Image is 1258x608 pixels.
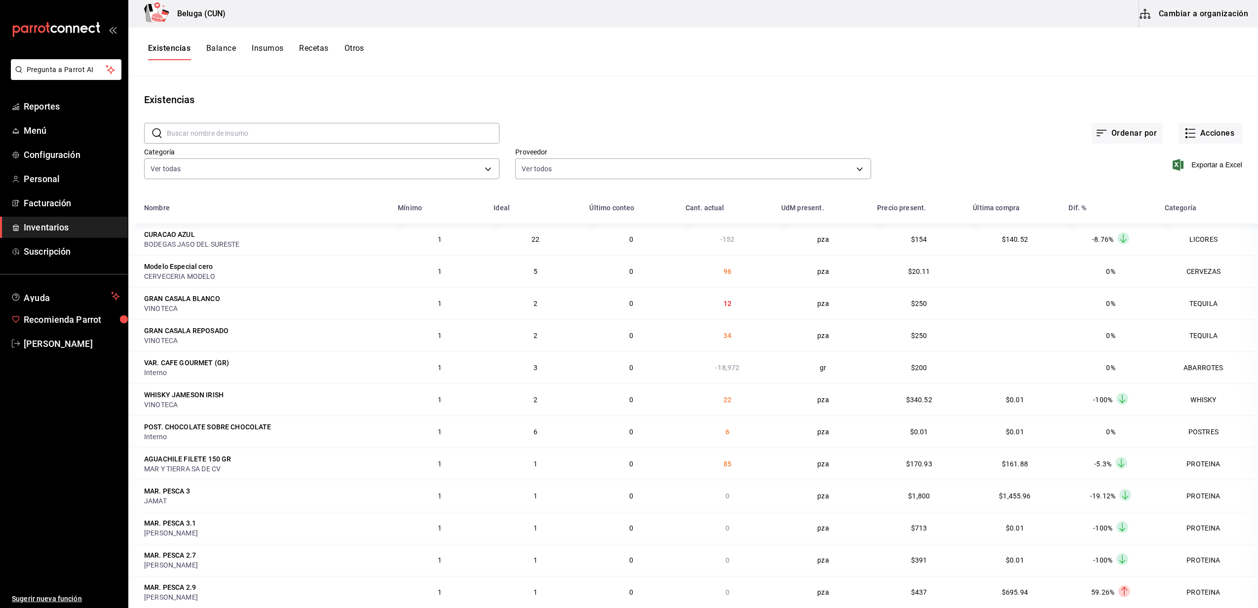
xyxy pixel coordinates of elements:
[24,124,120,137] span: Menú
[438,235,442,243] span: 1
[906,396,932,404] span: $340.52
[629,556,633,564] span: 0
[775,416,871,448] td: pza
[438,556,442,564] span: 1
[973,204,1020,212] div: Última compra
[720,235,735,243] span: -152
[27,65,106,75] span: Pregunta a Parrot AI
[398,204,422,212] div: Mínimo
[144,432,386,442] div: Interno
[629,524,633,532] span: 0
[438,588,442,596] span: 1
[1092,123,1163,144] button: Ordenar por
[24,172,120,186] span: Personal
[1002,588,1028,596] span: $695.94
[629,492,633,500] span: 0
[24,245,120,258] span: Suscripción
[906,460,932,468] span: $170.93
[725,556,729,564] span: 0
[1159,319,1258,351] td: TEQUILA
[438,396,442,404] span: 1
[1106,364,1115,372] span: 0%
[1159,287,1258,319] td: TEQUILA
[1175,159,1242,171] span: Exportar a Excel
[911,524,927,532] span: $713
[1159,544,1258,576] td: PROTEINA
[877,204,926,212] div: Precio present.
[911,364,927,372] span: $200
[144,229,195,239] div: CURACAO AZUL
[494,204,510,212] div: Ideal
[1006,428,1024,436] span: $0.01
[629,364,633,372] span: 0
[144,592,243,602] div: [PERSON_NAME]
[1159,224,1258,255] td: LICORES
[144,358,229,368] div: VAR. CAFE GOURMET (GR)
[109,26,116,34] button: open_drawer_menu
[534,492,537,500] span: 1
[144,149,499,155] label: Categoría
[169,8,226,20] h3: Beluga (CUN)
[725,524,729,532] span: 0
[1159,576,1258,608] td: PROTEINA
[629,267,633,275] span: 0
[724,332,731,340] span: 34
[515,149,871,155] label: Proveedor
[1068,204,1086,212] div: Dif. %
[715,364,739,372] span: -18,972
[775,544,871,576] td: pza
[775,224,871,255] td: pza
[1093,524,1112,532] span: -100%
[724,460,731,468] span: 85
[24,313,120,326] span: Recomienda Parrot
[148,43,191,60] button: Existencias
[1006,396,1024,404] span: $0.01
[144,262,213,271] div: Modelo Especial cero
[144,368,386,378] div: Interno
[911,332,927,340] span: $250
[911,300,927,307] span: $250
[724,300,731,307] span: 12
[144,550,196,560] div: MAR. PESCA 2.7
[11,59,121,80] button: Pregunta a Parrot AI
[724,396,731,404] span: 22
[1159,512,1258,544] td: PROTEINA
[1165,204,1196,212] div: Categoría
[438,332,442,340] span: 1
[1106,332,1115,340] span: 0%
[438,460,442,468] span: 1
[144,582,196,592] div: MAR. PESCA 2.9
[252,43,283,60] button: Insumos
[1159,480,1258,512] td: PROTEINA
[1006,524,1024,532] span: $0.01
[438,492,442,500] span: 1
[438,364,442,372] span: 1
[144,560,243,570] div: [PERSON_NAME]
[438,428,442,436] span: 1
[1159,416,1258,448] td: POSTRES
[1092,235,1113,243] span: -8.76%
[1106,428,1115,436] span: 0%
[144,454,231,464] div: AGUACHILE FILETE 150 GR
[534,460,537,468] span: 1
[144,326,229,336] div: GRAN CASALA REPOSADO
[1002,460,1028,468] span: $161.88
[24,196,120,210] span: Facturación
[532,235,539,243] span: 22
[144,204,170,212] div: Nombre
[1106,300,1115,307] span: 0%
[629,332,633,340] span: 0
[1006,556,1024,564] span: $0.01
[7,72,121,82] a: Pregunta a Parrot AI
[167,123,499,143] input: Buscar nombre de insumo
[144,304,386,313] div: VINOTECA
[775,351,871,383] td: gr
[775,480,871,512] td: pza
[999,492,1030,500] span: $1,455.96
[148,43,364,60] div: navigation tabs
[24,221,120,234] span: Inventarios
[534,428,537,436] span: 6
[144,486,190,496] div: MAR. PESCA 3
[534,267,537,275] span: 5
[629,300,633,307] span: 0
